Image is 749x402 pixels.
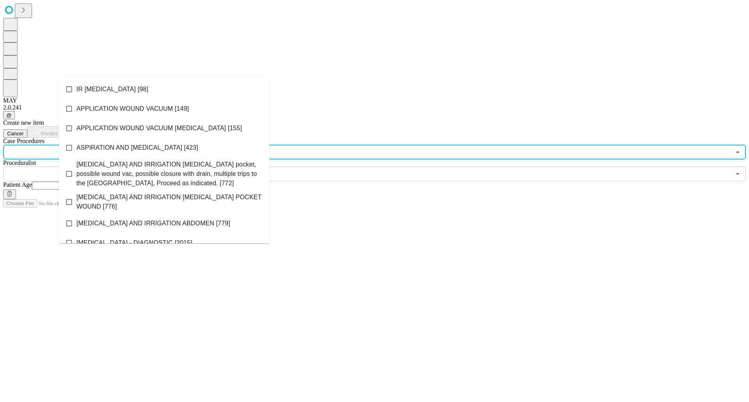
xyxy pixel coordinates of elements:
button: @ [3,111,15,119]
div: MAY [3,97,746,104]
span: [MEDICAL_DATA] AND IRRIGATION ABDOMEN [779] [76,219,230,228]
span: Patient Age [3,181,32,188]
span: Predict [41,131,57,136]
span: IR [MEDICAL_DATA] [98] [76,85,148,94]
span: APPLICATION WOUND VACUUM [149] [76,104,189,113]
button: Close [732,147,743,158]
button: Cancel [3,129,27,138]
span: [MEDICAL_DATA] AND IRRIGATION [MEDICAL_DATA] POCKET WOUND [776] [76,193,263,211]
span: APPLICATION WOUND VACUUM [MEDICAL_DATA] [155] [76,124,242,133]
span: Scheduled Procedure [3,138,44,144]
span: [MEDICAL_DATA] - DIAGNOSTIC [2015] [76,238,192,248]
span: Create new item [3,119,44,126]
button: Predict [27,126,63,138]
span: Proceduralist [3,159,36,166]
span: [MEDICAL_DATA] AND IRRIGATION [MEDICAL_DATA] pocket, possible wound vac, possible closure with dr... [76,160,263,188]
div: 2.0.241 [3,104,746,111]
span: ASPIRATION AND [MEDICAL_DATA] [423] [76,143,198,152]
button: Open [732,168,743,179]
span: Cancel [7,131,23,136]
span: @ [6,112,12,118]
